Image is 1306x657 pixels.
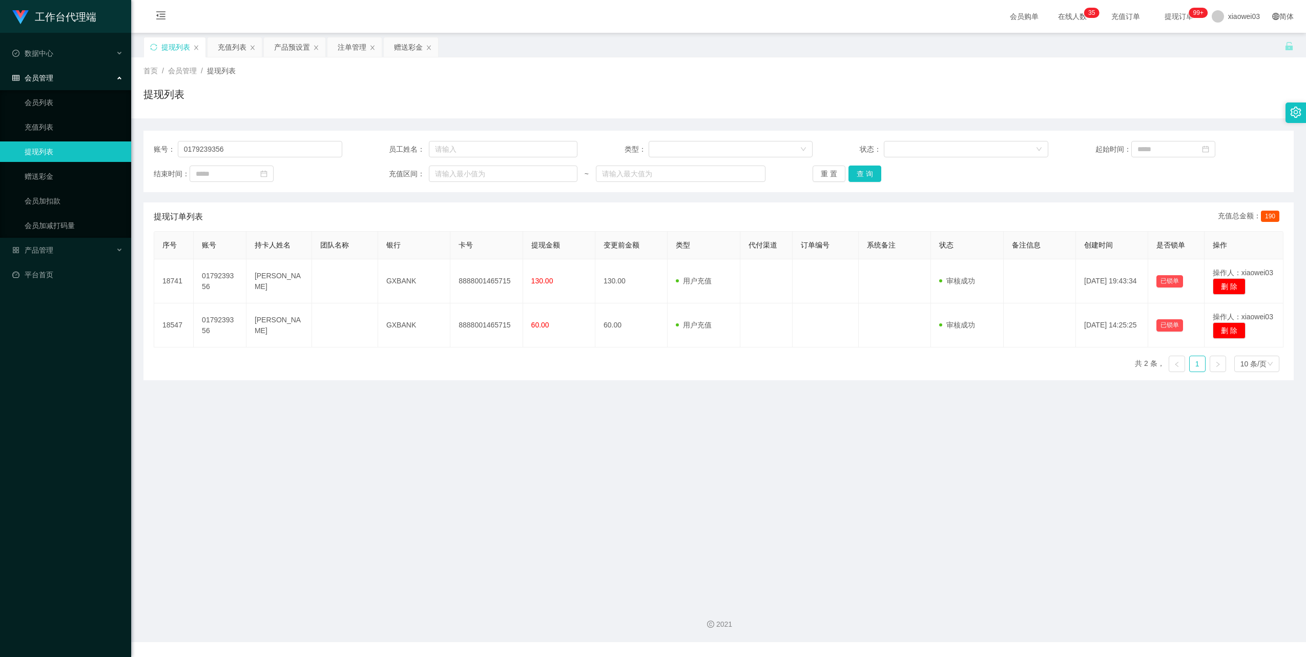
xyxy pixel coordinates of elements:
li: 1 [1189,356,1206,372]
td: GXBANK [378,303,450,347]
span: 审核成功 [939,321,975,329]
span: 充值订单 [1106,13,1145,20]
a: 图标: dashboard平台首页 [12,264,123,285]
div: 充值总金额： [1218,211,1283,223]
span: 首页 [143,67,158,75]
p: 3 [1088,8,1092,18]
button: 重 置 [813,166,845,182]
button: 删 除 [1213,322,1246,339]
i: 图标: close [369,45,376,51]
span: 代付渠道 [749,241,777,249]
sup: 35 [1084,8,1099,18]
i: 图标: sync [150,44,157,51]
span: 数据中心 [12,49,53,57]
span: 会员管理 [12,74,53,82]
a: 赠送彩金 [25,166,123,187]
div: 赠送彩金 [394,37,423,57]
li: 上一页 [1169,356,1185,372]
span: 银行 [386,241,401,249]
span: / [162,67,164,75]
i: 图标: left [1174,361,1180,367]
button: 查 询 [848,166,881,182]
span: 持卡人姓名 [255,241,291,249]
i: 图标: setting [1290,107,1301,118]
span: 创建时间 [1084,241,1113,249]
p: 5 [1092,8,1095,18]
span: 产品管理 [12,246,53,254]
span: 操作 [1213,241,1227,249]
span: 60.00 [531,321,549,329]
a: 提现列表 [25,141,123,162]
span: 充值区间： [389,169,428,179]
td: 60.00 [595,303,668,347]
td: [PERSON_NAME] [246,303,313,347]
i: 图标: calendar [260,170,267,177]
i: 图标: check-circle-o [12,50,19,57]
td: GXBANK [378,259,450,303]
span: 提现列表 [207,67,236,75]
td: 0179239356 [194,303,246,347]
i: 图标: calendar [1202,146,1209,153]
div: 充值列表 [218,37,246,57]
i: 图标: down [1036,146,1042,153]
li: 下一页 [1210,356,1226,372]
i: 图标: copyright [707,621,714,628]
div: 10 条/页 [1240,356,1267,372]
span: / [201,67,203,75]
a: 会员加扣款 [25,191,123,211]
span: 提现订单 [1159,13,1198,20]
span: 状态 [939,241,953,249]
sup: 1021 [1189,8,1208,18]
span: 用户充值 [676,277,712,285]
span: 员工姓名： [389,144,428,155]
span: 起始时间： [1095,144,1131,155]
input: 请输入最小值为 [429,166,577,182]
i: 图标: global [1272,13,1279,20]
span: 会员管理 [168,67,197,75]
span: 卡号 [459,241,473,249]
i: 图标: right [1215,361,1221,367]
span: 是否锁单 [1156,241,1185,249]
i: 图标: close [250,45,256,51]
span: 操作人：xiaowei03 [1213,269,1273,277]
div: 提现列表 [161,37,190,57]
td: 18741 [154,259,194,303]
a: 会员加减打码量 [25,215,123,236]
input: 请输入 [178,141,342,157]
h1: 提现列表 [143,87,184,102]
i: 图标: table [12,74,19,81]
td: [PERSON_NAME] [246,259,313,303]
h1: 工作台代理端 [35,1,96,33]
td: [DATE] 14:25:25 [1076,303,1148,347]
a: 充值列表 [25,117,123,137]
span: 审核成功 [939,277,975,285]
span: 操作人：xiaowei03 [1213,313,1273,321]
li: 共 2 条， [1135,356,1165,372]
i: 图标: appstore-o [12,247,19,254]
span: 状态： [860,144,884,155]
span: 变更前金额 [604,241,639,249]
a: 会员列表 [25,92,123,113]
i: 图标: menu-fold [143,1,178,33]
i: 图标: close [313,45,319,51]
span: 类型 [676,241,690,249]
div: 2021 [139,619,1298,630]
span: 190 [1261,211,1279,222]
i: 图标: down [1267,361,1273,368]
a: 工作台代理端 [12,12,96,20]
button: 删 除 [1213,278,1246,295]
span: 130.00 [531,277,553,285]
span: 在线人数 [1053,13,1092,20]
span: 提现订单列表 [154,211,203,223]
span: 备注信息 [1012,241,1041,249]
i: 图标: unlock [1284,42,1294,51]
i: 图标: close [193,45,199,51]
span: 用户充值 [676,321,712,329]
input: 请输入 [429,141,577,157]
td: 0179239356 [194,259,246,303]
span: ~ [577,169,596,179]
i: 图标: down [800,146,806,153]
span: 序号 [162,241,177,249]
button: 已锁单 [1156,275,1183,288]
button: 已锁单 [1156,319,1183,332]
